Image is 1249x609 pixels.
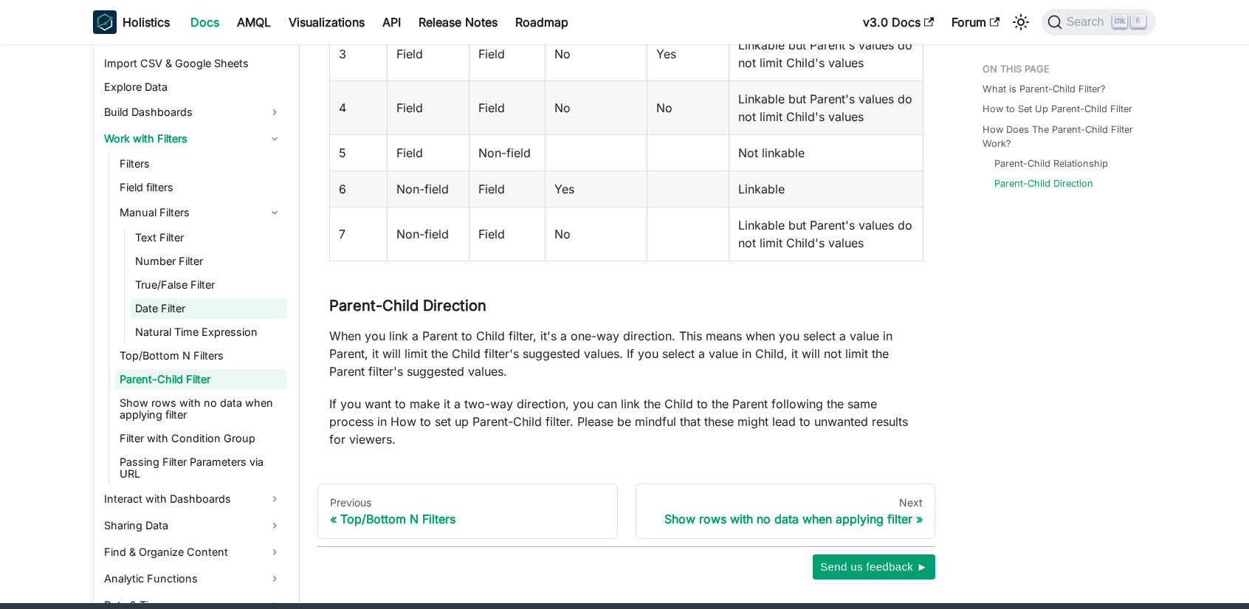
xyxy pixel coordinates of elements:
button: Search (Ctrl+K) [1042,9,1156,35]
td: Non-field [469,134,546,171]
a: v3.0 Docs [854,10,943,34]
a: Manual Filters [115,201,286,224]
td: Field [469,27,546,80]
h3: Parent-Child Direction [329,297,923,315]
td: Field [469,207,546,261]
p: When you link a Parent to Child filter, it's a one-way direction. This means when you select a va... [329,327,923,380]
td: Field [469,80,546,134]
a: Interact with Dashboards [100,487,286,511]
a: PreviousTop/Bottom N Filters [317,484,618,540]
td: No [545,80,647,134]
span: Send us feedback ► [820,557,928,577]
a: NextShow rows with no data when applying filter [636,484,936,540]
td: Yes [647,27,729,80]
a: Release Notes [410,10,506,34]
a: Visualizations [280,10,374,34]
a: Explore Data [100,77,286,97]
a: Find & Organize Content [100,540,286,564]
a: Forum [943,10,1008,34]
a: Show rows with no data when applying filter [115,393,286,425]
a: Field filters [115,177,286,198]
a: Natural Time Expression [131,322,286,343]
td: 4 [330,80,388,134]
td: Field [387,80,469,134]
a: Top/Bottom N Filters [115,345,286,366]
td: Field [387,27,469,80]
p: If you want to make it a two-way direction, you can link the Child to the Parent following the sa... [329,395,923,448]
div: Show rows with no data when applying filter [648,512,923,526]
a: Date Filter [131,298,286,319]
a: Parent-Child Relationship [994,156,1108,171]
td: Linkable but Parent's values do not limit Child's values [729,27,923,80]
img: Holistics [93,10,117,34]
a: How Does The Parent-Child Filter Work? [983,123,1147,151]
b: Holistics [123,13,170,31]
td: Field [469,171,546,207]
td: Linkable but Parent's values do not limit Child's values [729,80,923,134]
a: Sharing Data [100,514,286,537]
a: Filter with Condition Group [115,428,286,449]
a: HolisticsHolistics [93,10,170,34]
a: API [374,10,410,34]
td: Non-field [387,171,469,207]
td: Linkable [729,171,923,207]
kbd: K [1131,15,1146,28]
a: Filters [115,154,286,174]
span: Search [1062,16,1113,29]
td: Not linkable [729,134,923,171]
td: 3 [330,27,388,80]
nav: Docs sidebar [78,38,300,603]
div: Next [648,496,923,509]
button: Send us feedback ► [813,554,935,579]
td: 6 [330,171,388,207]
td: Field [387,134,469,171]
td: Linkable but Parent's values do not limit Child's values [729,207,923,261]
a: Passing Filter Parameters via URL [115,452,286,484]
a: True/False Filter [131,275,286,295]
td: 7 [330,207,388,261]
a: How to Set Up Parent-Child Filter [983,102,1132,116]
a: Build Dashboards [100,100,286,124]
div: Top/Bottom N Filters [330,512,605,526]
td: Non-field [387,207,469,261]
td: No [647,80,729,134]
a: Parent-Child Direction [994,176,1093,190]
a: Analytic Functions [100,567,286,591]
a: Parent-Child Filter [115,369,286,390]
td: No [545,27,647,80]
a: Text Filter [131,227,286,248]
a: Roadmap [506,10,577,34]
nav: Docs pages [317,484,935,540]
a: Number Filter [131,251,286,272]
div: Previous [330,496,605,509]
a: AMQL [228,10,280,34]
a: Docs [182,10,228,34]
a: What is Parent-Child Filter? [983,82,1106,96]
button: Switch between dark and light mode (currently light mode) [1009,10,1033,34]
a: Import CSV & Google Sheets [100,53,286,74]
td: No [545,207,647,261]
td: Yes [545,171,647,207]
a: Work with Filters [100,127,286,151]
td: 5 [330,134,388,171]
